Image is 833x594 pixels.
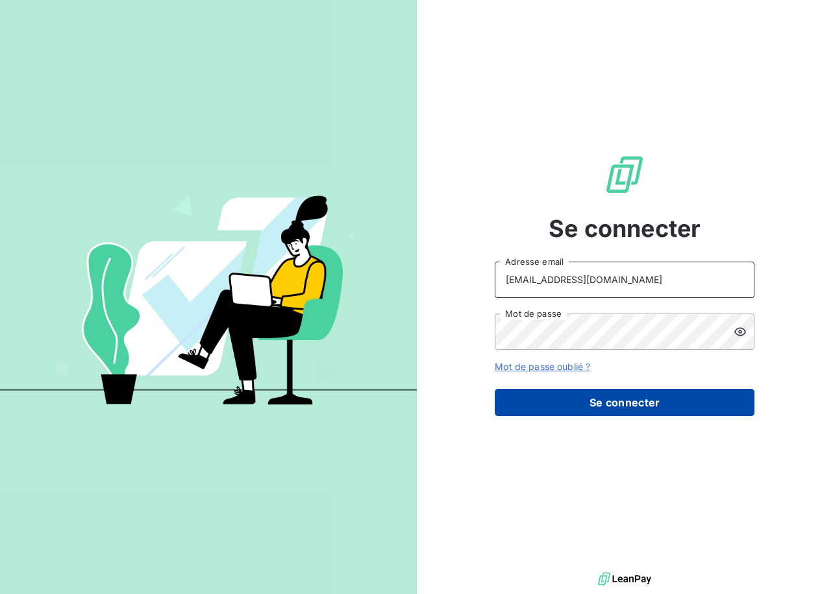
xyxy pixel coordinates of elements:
a: Mot de passe oublié ? [495,361,590,372]
img: Logo LeanPay [604,154,645,195]
input: placeholder [495,262,754,298]
span: Se connecter [549,211,701,246]
img: logo [598,569,651,589]
button: Se connecter [495,389,754,416]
